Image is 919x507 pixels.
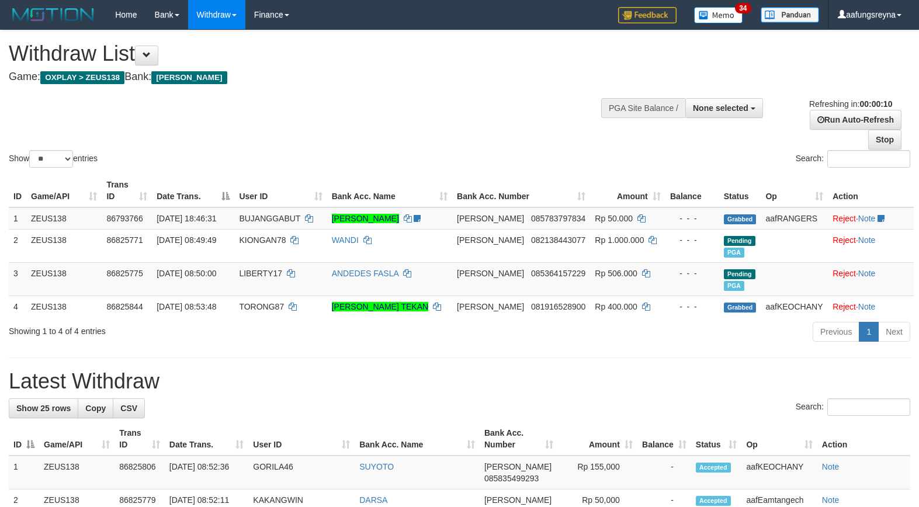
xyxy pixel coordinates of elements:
th: Action [828,174,914,207]
select: Showentries [29,150,73,168]
div: Showing 1 to 4 of 4 entries [9,321,374,337]
img: MOTION_logo.png [9,6,98,23]
th: Trans ID: activate to sort column ascending [115,422,165,456]
span: Grabbed [724,303,757,312]
td: · [828,262,914,296]
td: ZEUS138 [26,262,102,296]
td: aafRANGERS [761,207,828,230]
span: [PERSON_NAME] [484,495,552,505]
div: - - - [670,301,715,312]
span: Rp 1.000.000 [595,235,644,245]
th: User ID: activate to sort column ascending [234,174,327,207]
h1: Latest Withdraw [9,370,910,393]
span: Grabbed [724,214,757,224]
td: Rp 155,000 [558,456,637,489]
th: Status: activate to sort column ascending [691,422,742,456]
th: Bank Acc. Number: activate to sort column ascending [480,422,558,456]
span: Copy 085783797834 to clipboard [531,214,585,223]
a: DARSA [359,495,387,505]
span: None selected [693,103,748,113]
h1: Withdraw List [9,42,601,65]
td: aafKEOCHANY [741,456,817,489]
td: 3 [9,262,26,296]
button: None selected [685,98,763,118]
span: LIBERTY17 [239,269,282,278]
input: Search: [827,150,910,168]
th: Balance: activate to sort column ascending [637,422,691,456]
td: · [828,296,914,317]
span: 86825844 [106,302,143,311]
a: Note [822,462,840,471]
td: ZEUS138 [26,229,102,262]
td: · [828,229,914,262]
span: [PERSON_NAME] [151,71,227,84]
a: Note [858,235,876,245]
a: [PERSON_NAME] TEKAN [332,302,428,311]
input: Search: [827,398,910,416]
th: Action [817,422,910,456]
span: [PERSON_NAME] [457,302,524,311]
span: 34 [735,3,751,13]
th: User ID: activate to sort column ascending [248,422,355,456]
td: aafKEOCHANY [761,296,828,317]
td: 4 [9,296,26,317]
th: Date Trans.: activate to sort column descending [152,174,234,207]
a: ANDEDES FASLA [332,269,398,278]
div: - - - [670,268,715,279]
a: Note [858,269,876,278]
td: ZEUS138 [26,207,102,230]
td: GORILA46 [248,456,355,489]
span: [DATE] 08:53:48 [157,302,216,311]
div: - - - [670,234,715,246]
span: [DATE] 08:50:00 [157,269,216,278]
span: Copy 085835499293 to clipboard [484,474,539,483]
th: Amount: activate to sort column ascending [558,422,637,456]
span: KIONGAN78 [239,235,286,245]
strong: 00:00:10 [859,99,892,109]
img: panduan.png [761,7,819,23]
td: 86825806 [115,456,165,489]
label: Show entries [9,150,98,168]
a: Run Auto-Refresh [810,110,901,130]
span: 86825771 [106,235,143,245]
span: Rp 50.000 [595,214,633,223]
h4: Game: Bank: [9,71,601,83]
span: [PERSON_NAME] [484,462,552,471]
a: Next [878,322,910,342]
span: Rp 400.000 [595,302,637,311]
th: Date Trans.: activate to sort column ascending [165,422,249,456]
a: [PERSON_NAME] [332,214,399,223]
th: Op: activate to sort column ascending [761,174,828,207]
span: OXPLAY > ZEUS138 [40,71,124,84]
span: Pending [724,236,755,246]
span: 86825775 [106,269,143,278]
span: Marked by aafchomsokheang [724,248,744,258]
td: ZEUS138 [26,296,102,317]
a: Reject [833,235,856,245]
td: [DATE] 08:52:36 [165,456,249,489]
th: Op: activate to sort column ascending [741,422,817,456]
a: Reject [833,269,856,278]
span: [DATE] 08:49:49 [157,235,216,245]
th: Bank Acc. Name: activate to sort column ascending [327,174,452,207]
a: Note [822,495,840,505]
th: Game/API: activate to sort column ascending [26,174,102,207]
a: Copy [78,398,113,418]
span: Rp 506.000 [595,269,637,278]
th: Game/API: activate to sort column ascending [39,422,115,456]
span: Copy 082138443077 to clipboard [531,235,585,245]
th: Amount: activate to sort column ascending [590,174,665,207]
span: [PERSON_NAME] [457,235,524,245]
td: · [828,207,914,230]
a: Previous [813,322,859,342]
td: 2 [9,229,26,262]
th: Bank Acc. Number: activate to sort column ascending [452,174,590,207]
a: Note [858,302,876,311]
td: 1 [9,456,39,489]
span: BUJANGGABUT [239,214,300,223]
a: CSV [113,398,145,418]
span: Copy [85,404,106,413]
th: Balance [665,174,719,207]
span: Pending [724,269,755,279]
img: Feedback.jpg [618,7,677,23]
